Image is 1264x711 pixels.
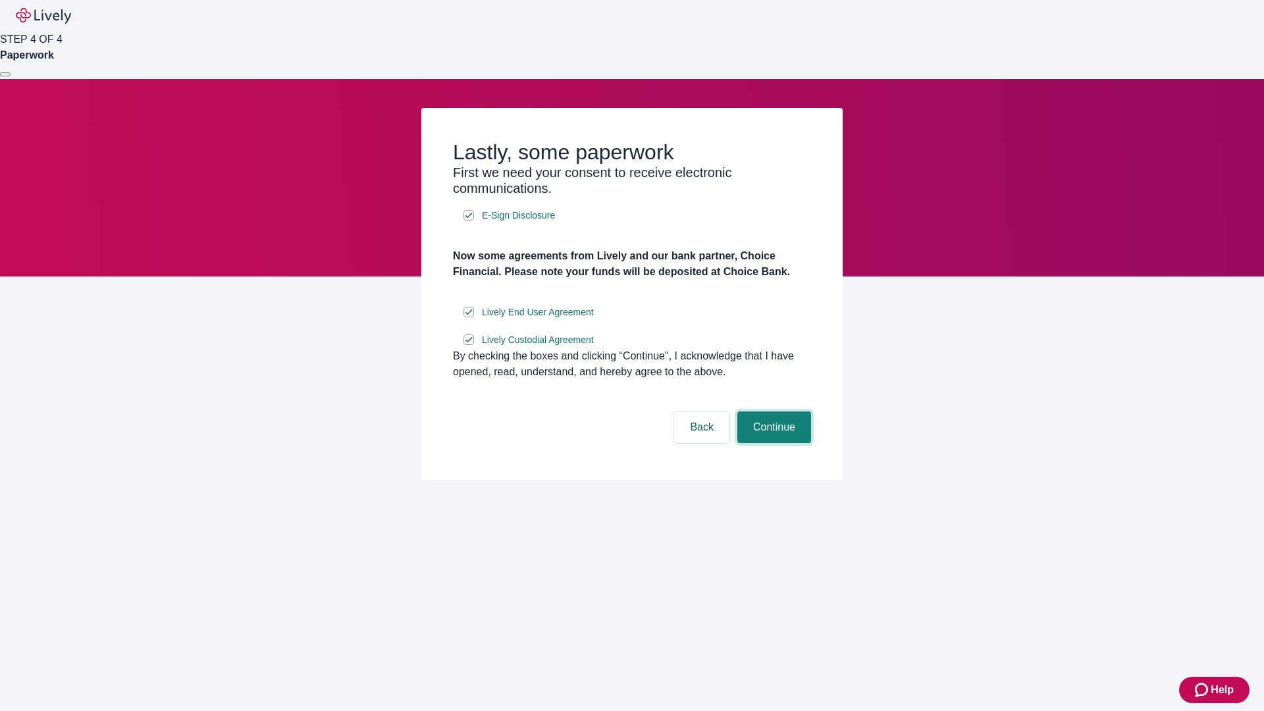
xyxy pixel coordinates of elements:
h4: Now some agreements from Lively and our bank partner, Choice Financial. Please note your funds wi... [453,248,811,280]
svg: Zendesk support icon [1195,682,1211,698]
button: Zendesk support iconHelp [1179,677,1250,703]
img: Lively [16,8,71,24]
a: e-sign disclosure document [479,304,596,321]
button: Continue [737,411,811,443]
h3: First we need your consent to receive electronic communications. [453,165,811,196]
h2: Lastly, some paperwork [453,140,811,165]
span: Help [1211,682,1234,698]
a: e-sign disclosure document [479,332,596,348]
span: Lively End User Agreement [482,305,594,319]
a: e-sign disclosure document [479,207,558,224]
span: E-Sign Disclosure [482,209,555,223]
span: Lively Custodial Agreement [482,333,594,347]
div: By checking the boxes and clicking “Continue", I acknowledge that I have opened, read, understand... [453,348,811,380]
button: Back [674,411,729,443]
